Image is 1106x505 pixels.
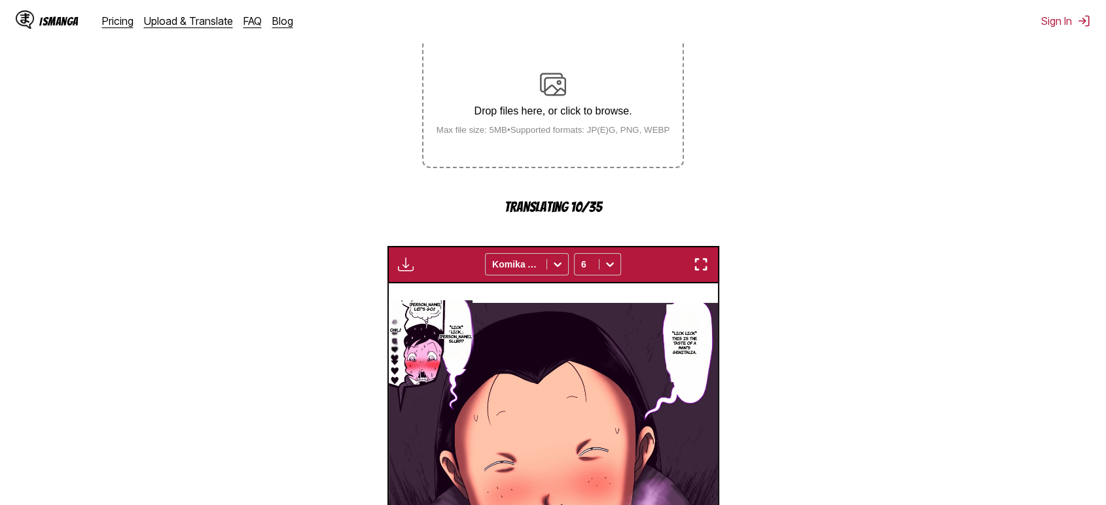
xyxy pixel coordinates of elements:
[16,10,34,29] img: IsManga Logo
[426,105,681,117] p: Drop files here, or click to browse.
[398,256,414,272] img: Download translated images
[407,300,443,314] p: [PERSON_NAME], let's go!!
[1077,14,1090,27] img: Sign out
[16,10,102,31] a: IsManga LogoIsManga
[437,322,475,347] p: *lick* 「Lick.」 [PERSON_NAME]... Slurp?
[426,125,681,135] small: Max file size: 5MB • Supported formats: JP(E)G, PNG, WEBP
[102,14,134,27] a: Pricing
[39,15,79,27] div: IsManga
[243,14,262,27] a: FAQ
[422,200,684,215] p: Translating 10/35
[1041,14,1090,27] button: Sign In
[272,14,293,27] a: Blog
[387,325,404,335] p: Ohh...!!
[693,256,709,272] img: Enter fullscreen
[666,328,702,357] p: *lick lick* This is the taste of a man's genitalia.
[144,14,233,27] a: Upload & Translate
